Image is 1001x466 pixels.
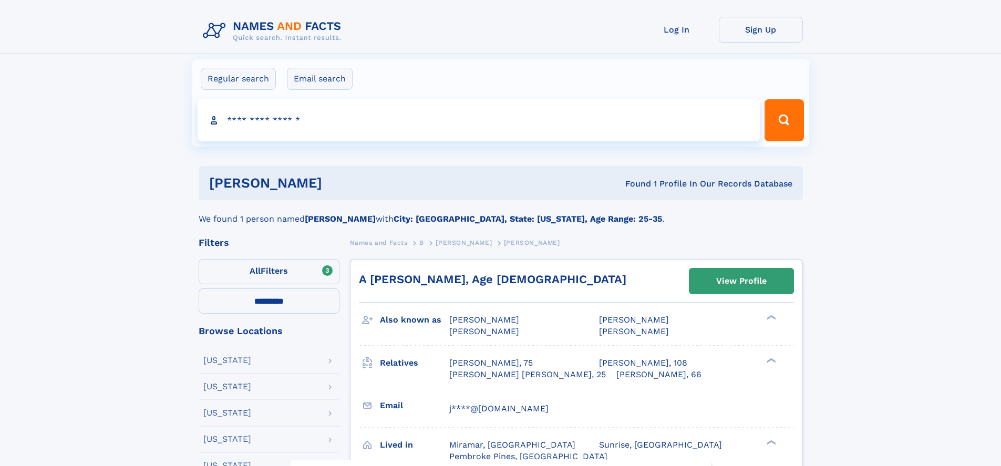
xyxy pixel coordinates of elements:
[287,68,353,90] label: Email search
[359,273,626,286] a: A [PERSON_NAME], Age [DEMOGRAPHIC_DATA]
[616,369,701,380] a: [PERSON_NAME], 66
[689,268,793,294] a: View Profile
[203,356,251,365] div: [US_STATE]
[716,269,767,293] div: View Profile
[599,440,722,450] span: Sunrise, [GEOGRAPHIC_DATA]
[635,17,719,43] a: Log In
[449,357,533,369] a: [PERSON_NAME], 75
[199,259,339,284] label: Filters
[380,354,449,372] h3: Relatives
[199,326,339,336] div: Browse Locations
[199,200,803,225] div: We found 1 person named with .
[764,357,777,364] div: ❯
[764,439,777,446] div: ❯
[599,326,669,336] span: [PERSON_NAME]
[449,369,606,380] a: [PERSON_NAME] [PERSON_NAME], 25
[764,314,777,321] div: ❯
[209,177,474,190] h1: [PERSON_NAME]
[380,311,449,329] h3: Also known as
[203,382,251,391] div: [US_STATE]
[199,238,339,247] div: Filters
[250,266,261,276] span: All
[436,236,492,249] a: [PERSON_NAME]
[599,357,687,369] a: [PERSON_NAME], 108
[449,315,519,325] span: [PERSON_NAME]
[380,397,449,415] h3: Email
[394,214,662,224] b: City: [GEOGRAPHIC_DATA], State: [US_STATE], Age Range: 25-35
[436,239,492,246] span: [PERSON_NAME]
[198,99,760,141] input: search input
[203,435,251,443] div: [US_STATE]
[419,239,424,246] span: B
[449,326,519,336] span: [PERSON_NAME]
[201,68,276,90] label: Regular search
[449,451,607,461] span: Pembroke Pines, [GEOGRAPHIC_DATA]
[765,99,803,141] button: Search Button
[380,436,449,454] h3: Lived in
[473,178,792,190] div: Found 1 Profile In Our Records Database
[449,440,575,450] span: Miramar, [GEOGRAPHIC_DATA]
[203,409,251,417] div: [US_STATE]
[719,17,803,43] a: Sign Up
[599,315,669,325] span: [PERSON_NAME]
[350,236,408,249] a: Names and Facts
[504,239,560,246] span: [PERSON_NAME]
[305,214,376,224] b: [PERSON_NAME]
[419,236,424,249] a: B
[199,17,350,45] img: Logo Names and Facts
